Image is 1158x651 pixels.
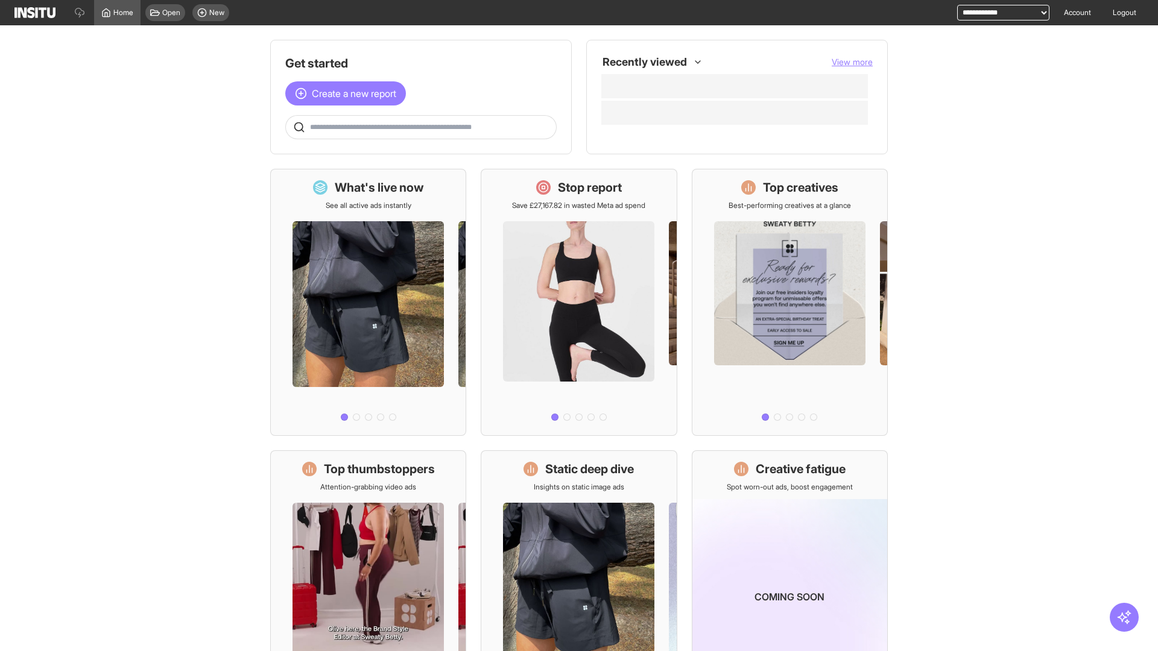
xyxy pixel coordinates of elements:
h1: Get started [285,55,557,72]
h1: Static deep dive [545,461,634,477]
p: See all active ads instantly [326,201,411,210]
a: What's live nowSee all active ads instantly [270,169,466,436]
a: Stop reportSave £27,167.82 in wasted Meta ad spend [481,169,677,436]
button: Create a new report [285,81,406,105]
h1: What's live now [335,179,424,196]
h1: Stop report [558,179,622,196]
span: Home [113,8,133,17]
p: Attention-grabbing video ads [320,482,416,492]
h1: Top creatives [763,179,838,196]
span: Open [162,8,180,17]
span: View more [832,57,873,67]
span: Create a new report [312,86,396,101]
a: Top creativesBest-performing creatives at a glance [692,169,888,436]
p: Best-performing creatives at a glance [729,201,851,210]
span: New [209,8,224,17]
button: View more [832,56,873,68]
p: Insights on static image ads [534,482,624,492]
p: Save £27,167.82 in wasted Meta ad spend [512,201,645,210]
img: Logo [14,7,55,18]
h1: Top thumbstoppers [324,461,435,477]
